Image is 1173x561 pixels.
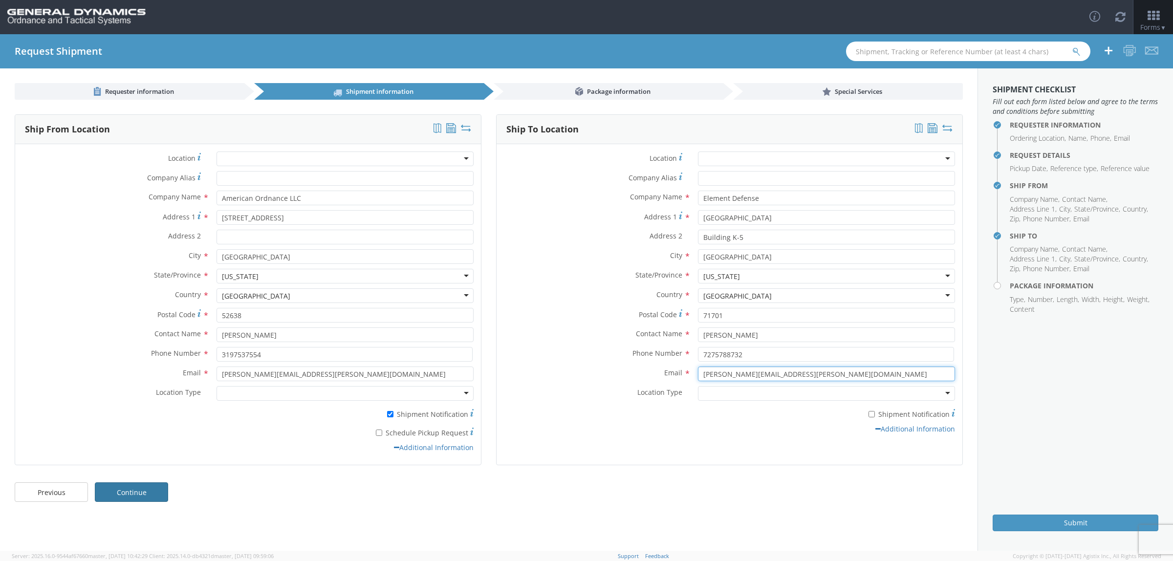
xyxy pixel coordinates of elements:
li: Contact Name [1062,194,1108,204]
span: State/Province [154,270,201,280]
a: Shipment information [254,83,484,100]
span: Contact Name [636,329,682,338]
li: State/Province [1074,254,1120,264]
div: [GEOGRAPHIC_DATA] [703,291,772,301]
button: Submit [993,515,1158,531]
span: Country [656,290,682,299]
span: Requester information [105,87,174,96]
span: Company Name [149,192,201,201]
li: Name [1068,133,1088,143]
span: Location Type [156,388,201,397]
span: master, [DATE] 09:59:06 [214,552,274,560]
li: Country [1123,204,1148,214]
span: Country [175,290,201,299]
li: Content [1010,304,1035,314]
label: Shipment Notification [217,408,474,419]
h4: Package Information [1010,282,1158,289]
input: Schedule Pickup Request [376,430,382,436]
span: ▼ [1160,23,1166,32]
span: Company Alias [147,173,195,182]
li: State/Province [1074,204,1120,214]
a: Support [618,552,639,560]
li: Address Line 1 [1010,254,1057,264]
span: master, [DATE] 10:42:29 [88,552,148,560]
img: gd-ots-0c3321f2eb4c994f95cb.png [7,9,146,25]
a: Additional Information [394,443,474,452]
a: Additional Information [875,424,955,433]
span: Client: 2025.14.0-db4321d [149,552,274,560]
span: Forms [1140,22,1166,32]
span: Contact Name [154,329,201,338]
span: State/Province [635,270,682,280]
label: Schedule Pickup Request [217,426,474,438]
span: Address 1 [644,212,677,221]
span: Phone Number [151,348,201,358]
a: Requester information [15,83,244,100]
input: Shipment Notification [869,411,875,417]
span: Fill out each form listed below and agree to the terms and conditions before submitting [993,97,1158,116]
h4: Request Details [1010,151,1158,159]
span: Company Name [630,192,682,201]
li: City [1059,254,1072,264]
span: Phone Number [632,348,682,358]
a: Feedback [645,552,669,560]
span: Postal Code [157,310,195,319]
li: Phone [1090,133,1111,143]
span: Shipment information [346,87,413,96]
li: Pickup Date [1010,164,1048,173]
div: [US_STATE] [703,272,740,281]
h4: Requester Information [1010,121,1158,129]
h3: Ship From Location [25,125,110,134]
span: Package information [587,87,651,96]
li: Country [1123,254,1148,264]
span: Location [650,153,677,163]
span: Address 2 [168,231,201,240]
li: Company Name [1010,194,1060,204]
li: Email [1114,133,1130,143]
li: Phone Number [1023,264,1071,274]
li: City [1059,204,1072,214]
li: Zip [1010,214,1021,224]
input: Shipment, Tracking or Reference Number (at least 4 chars) [846,42,1090,61]
a: Package information [494,83,723,100]
li: Length [1057,295,1079,304]
span: Location Type [637,388,682,397]
span: Email [183,368,201,377]
h3: Ship To Location [506,125,579,134]
a: Special Services [733,83,963,100]
h4: Ship From [1010,182,1158,189]
a: Continue [95,482,168,502]
span: Copyright © [DATE]-[DATE] Agistix Inc., All Rights Reserved [1013,552,1161,560]
li: Company Name [1010,244,1060,254]
span: City [670,251,682,260]
span: Postal Code [639,310,677,319]
li: Weight [1127,295,1150,304]
label: Shipment Notification [698,408,955,419]
div: [GEOGRAPHIC_DATA] [222,291,290,301]
li: Width [1082,295,1101,304]
li: Height [1103,295,1125,304]
span: Special Services [835,87,882,96]
li: Email [1073,214,1089,224]
h4: Request Shipment [15,46,102,57]
span: Location [168,153,195,163]
span: Address 1 [163,212,195,221]
li: Contact Name [1062,244,1108,254]
span: Company Alias [629,173,677,182]
li: Reference type [1050,164,1098,173]
li: Phone Number [1023,214,1071,224]
h3: Shipment Checklist [993,86,1158,94]
li: Number [1028,295,1054,304]
li: Ordering Location [1010,133,1066,143]
input: Shipment Notification [387,411,393,417]
li: Email [1073,264,1089,274]
a: Previous [15,482,88,502]
span: Address 2 [650,231,682,240]
span: Server: 2025.16.0-9544af67660 [12,552,148,560]
div: [US_STATE] [222,272,259,281]
h4: Ship To [1010,232,1158,239]
li: Address Line 1 [1010,204,1057,214]
span: Email [664,368,682,377]
li: Zip [1010,264,1021,274]
li: Type [1010,295,1025,304]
